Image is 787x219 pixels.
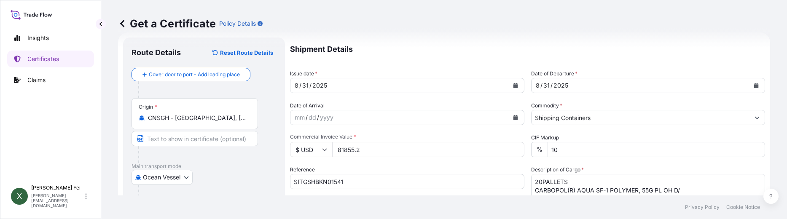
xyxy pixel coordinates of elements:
p: [PERSON_NAME][EMAIL_ADDRESS][DOMAIN_NAME] [31,193,83,208]
div: / [540,80,543,91]
div: day, [543,80,551,91]
div: month, [535,80,540,91]
div: / [299,80,301,91]
span: X [17,192,22,200]
button: Calendar [509,111,522,124]
button: Select transport [132,170,193,185]
p: Reset Route Details [220,48,273,57]
p: Insights [27,34,49,42]
label: Reference [290,166,315,174]
p: Claims [27,76,46,84]
a: Certificates [7,51,94,67]
a: Insights [7,29,94,46]
label: Commodity [531,101,562,110]
span: Date of Departure [531,69,577,78]
button: Calendar [749,79,763,92]
input: Text to appear on certificate [132,131,258,146]
div: day, [308,112,317,123]
label: Description of Cargo [531,166,584,174]
span: Issue date [290,69,317,78]
span: Date of Arrival [290,101,325,110]
input: Type to search commodity [532,110,750,125]
div: month, [294,80,299,91]
button: Calendar [509,79,522,92]
div: / [309,80,312,91]
span: Ocean Vessel [143,173,180,182]
div: % [531,142,548,157]
div: month, [294,112,306,123]
input: Origin [148,114,247,122]
p: Shipment Details [290,37,765,61]
label: CIF Markup [531,134,559,142]
button: Show suggestions [749,110,765,125]
div: / [317,112,319,123]
a: Claims [7,72,94,88]
input: Enter booking reference [290,174,524,189]
span: Commercial Invoice Value [290,134,524,140]
button: Cover door to port - Add loading place [132,68,250,81]
span: Cover door to port - Add loading place [149,70,240,79]
div: / [551,80,553,91]
div: / [306,112,308,123]
p: Certificates [27,55,59,63]
p: Get a Certificate [118,17,216,30]
input: Enter percentage between 0 and 24% [548,142,766,157]
div: year, [312,80,328,91]
div: year, [553,80,569,91]
button: Reset Route Details [208,46,277,59]
p: Route Details [132,48,181,58]
a: Privacy Policy [685,204,720,211]
div: year, [319,112,334,123]
input: Enter amount [332,142,524,157]
div: Origin [139,104,157,110]
p: Main transport mode [132,163,277,170]
div: day, [301,80,309,91]
a: Cookie Notice [726,204,760,211]
p: [PERSON_NAME] Fei [31,184,83,191]
p: Policy Details [219,19,256,28]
